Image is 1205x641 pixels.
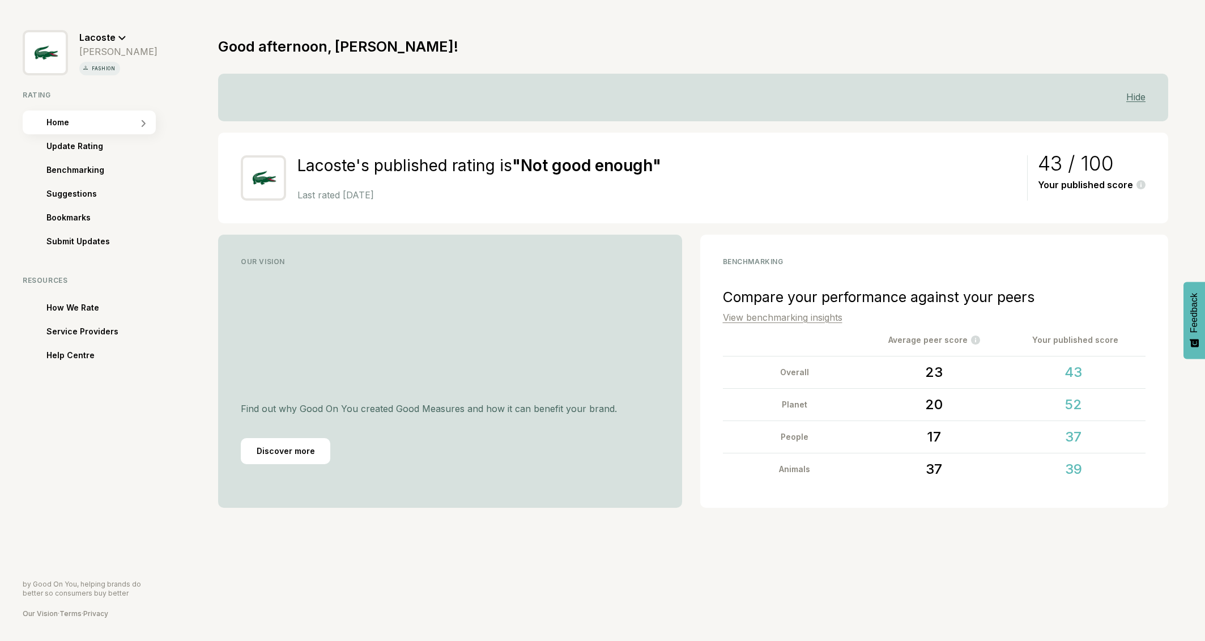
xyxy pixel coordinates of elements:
[723,257,1146,266] div: benchmarking
[46,187,97,201] span: Suggestions
[23,320,157,343] a: Service ProvidersService Providers
[1189,293,1199,333] span: Feedback
[218,38,458,55] h1: Good afternoon, [PERSON_NAME]!
[31,189,41,199] img: Suggestions
[297,189,1017,201] p: Last rated [DATE]
[23,296,157,320] a: How We RateHow We Rate
[23,206,157,230] a: BookmarksBookmarks
[867,356,1002,388] div: 23
[1183,282,1205,359] button: Feedback - Show survey
[23,343,157,367] a: Help CentreHelp Centre
[79,46,157,57] div: [PERSON_NAME]
[1004,333,1146,347] div: Your published score
[1038,156,1146,170] div: 43 / 100
[46,211,91,224] span: Bookmarks
[31,327,41,336] img: Service Providers
[867,389,1002,421] div: 20
[727,389,862,421] div: Planet
[601,302,682,366] img: Vision
[23,158,157,182] a: BenchmarkingBenchmarking
[31,236,41,247] img: Submit Updates
[23,182,157,206] a: SuggestionsSuggestions
[46,325,118,338] span: Service Providers
[23,230,157,253] a: Submit UpdatesSubmit Updates
[46,163,104,177] span: Benchmarking
[1006,356,1141,388] div: 43
[241,257,659,266] div: Our Vision
[90,64,118,73] p: fashion
[23,558,130,572] img: Good On You
[46,139,103,153] span: Update Rating
[241,438,330,464] div: Discover more
[33,213,40,223] img: Bookmarks
[82,64,90,72] img: vertical icon
[406,288,494,377] img: Vision
[23,609,58,618] a: Our Vision
[727,453,862,485] div: Animals
[297,155,1017,176] h2: Lacoste's published rating is
[867,421,1002,453] div: 17
[1006,453,1141,485] div: 39
[46,349,95,362] span: Help Centre
[23,111,157,134] a: HomeHome
[79,32,116,43] span: Lacoste
[23,609,156,618] div: · ·
[31,350,42,361] img: Help Centre
[31,303,42,312] img: How We Rate
[727,421,862,453] div: People
[46,235,110,248] span: Submit Updates
[23,580,156,598] p: by Good On You, helping brands do better so consumers buy better
[23,134,157,158] a: Update RatingUpdate Rating
[83,609,108,618] a: Privacy
[727,356,862,388] div: Overall
[32,165,41,175] img: Benchmarking
[218,302,300,366] img: Vision
[241,402,659,415] p: Find out why Good On You created Good Measures and how it can benefit your brand.
[31,142,42,151] img: Update Rating
[723,312,842,323] a: View benchmarking insights
[867,453,1002,485] div: 37
[46,116,69,129] span: Home
[23,276,157,285] div: Resources
[723,288,1146,305] div: Compare your performance against your peers
[46,301,99,315] span: How We Rate
[863,333,1004,347] div: Average peer score
[32,118,41,128] img: Home
[59,609,82,618] a: Terms
[1006,389,1141,421] div: 52
[1006,421,1141,453] div: 37
[23,91,157,99] div: Rating
[512,156,661,175] strong: " Not good enough "
[1038,180,1146,190] div: Your published score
